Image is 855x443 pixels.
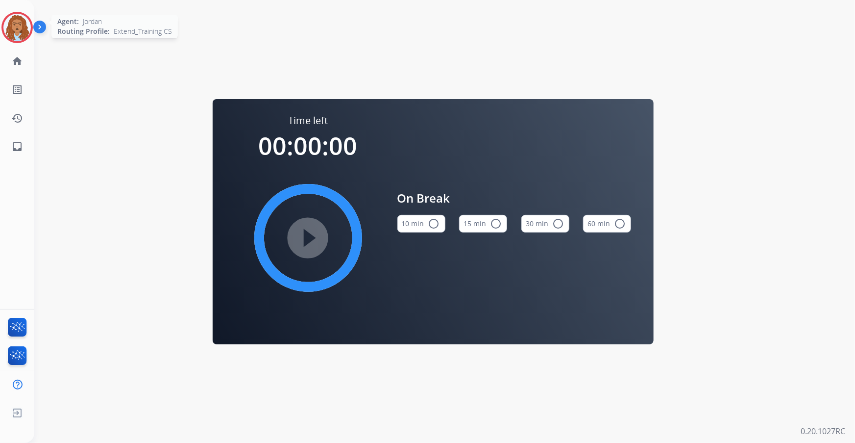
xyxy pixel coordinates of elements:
[11,112,23,124] mat-icon: history
[801,425,845,437] p: 0.20.1027RC
[114,26,172,36] span: Extend_Training CS
[459,215,507,233] button: 15 min
[288,114,328,128] span: Time left
[614,218,626,230] mat-icon: radio_button_unchecked
[490,218,502,230] mat-icon: radio_button_unchecked
[552,218,564,230] mat-icon: radio_button_unchecked
[259,129,358,162] span: 00:00:00
[428,218,440,230] mat-icon: radio_button_unchecked
[521,215,569,233] button: 30 min
[57,26,110,36] span: Routing Profile:
[57,17,79,26] span: Agent:
[583,215,631,233] button: 60 min
[83,17,102,26] span: Jordan
[3,14,31,41] img: avatar
[11,84,23,96] mat-icon: list_alt
[11,141,23,153] mat-icon: inbox
[397,189,632,207] span: On Break
[11,55,23,67] mat-icon: home
[397,215,445,233] button: 10 min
